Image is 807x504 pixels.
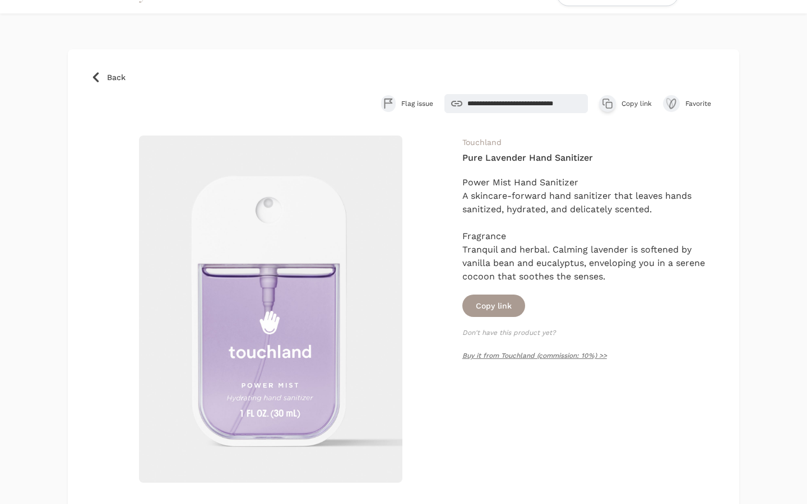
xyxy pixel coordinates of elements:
span: Favorite [685,99,717,108]
div: A skincare-forward hand sanitizer that leaves hands sanitized, hydrated, and delicately scented. [462,189,717,216]
button: Favorite [663,95,717,112]
img: Pure Lavender Hand Sanitizer [139,136,403,483]
button: Flag issue [381,95,433,112]
button: Copy link [462,295,525,317]
p: Don't have this product yet? [462,328,717,337]
div: Fragrance Tranquil and herbal. Calming lavender is softened by vanilla bean and eucalyptus, envel... [462,216,717,283]
a: Touchland [462,138,502,147]
a: Back [90,72,716,83]
h4: Pure Lavender Hand Sanitizer [462,151,717,165]
div: Power Mist Hand Sanitizer [462,176,717,189]
span: Back [107,72,126,83]
span: Copy link [622,99,652,108]
button: Copy link [599,95,652,112]
span: Flag issue [401,99,433,108]
a: Buy it from Touchland (commission: 10%) >> [462,352,607,360]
